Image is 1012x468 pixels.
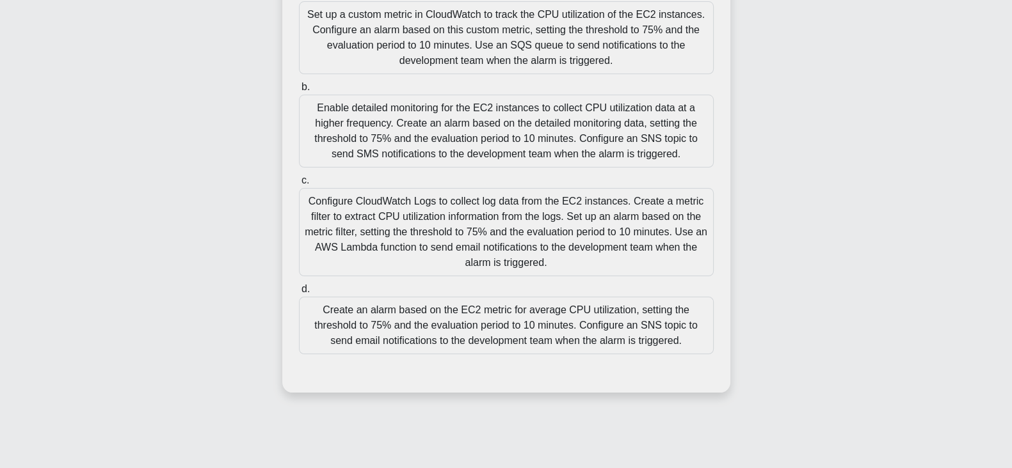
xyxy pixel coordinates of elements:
[301,81,310,92] span: b.
[299,1,714,74] div: Set up a custom metric in CloudWatch to track the CPU utilization of the EC2 instances. Configure...
[299,297,714,354] div: Create an alarm based on the EC2 metric for average CPU utilization, setting the threshold to 75%...
[301,283,310,294] span: d.
[301,175,309,185] span: c.
[299,95,714,168] div: Enable detailed monitoring for the EC2 instances to collect CPU utilization data at a higher freq...
[299,188,714,276] div: Configure CloudWatch Logs to collect log data from the EC2 instances. Create a metric filter to e...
